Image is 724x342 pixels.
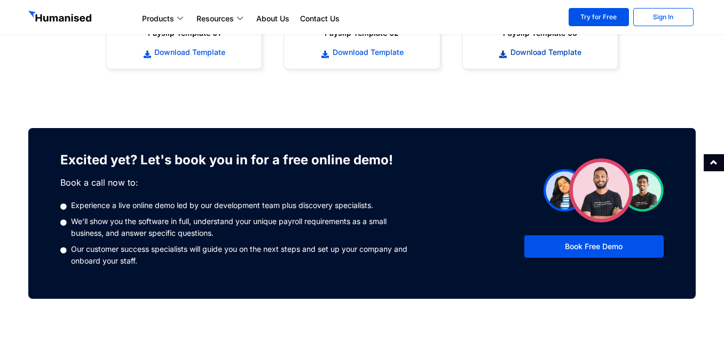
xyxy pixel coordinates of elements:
[633,8,694,26] a: Sign In
[191,12,251,25] a: Resources
[68,200,373,211] span: Experience a live online demo led by our development team plus discovery specialists.
[473,46,607,58] a: Download Template
[60,176,410,189] p: Book a call now to:
[68,216,410,239] span: We'll show you the software in full, understand your unique payroll requirements as a small busin...
[28,11,93,25] img: GetHumanised Logo
[295,46,429,58] a: Download Template
[152,47,225,58] span: Download Template
[251,12,295,25] a: About Us
[569,8,629,26] a: Try for Free
[68,243,410,267] span: Our customer success specialists will guide you on the next steps and set up your company and onb...
[60,149,410,171] h3: Excited yet? Let's book you in for a free online demo!
[524,235,664,258] a: Book Free Demo
[295,12,345,25] a: Contact Us
[117,46,251,58] a: Download Template
[508,47,581,58] span: Download Template
[137,12,191,25] a: Products
[330,47,404,58] span: Download Template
